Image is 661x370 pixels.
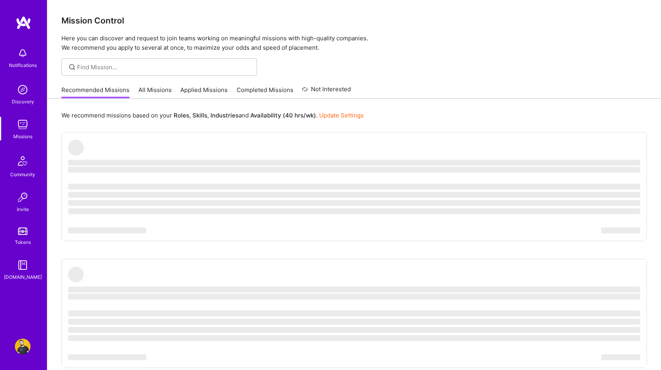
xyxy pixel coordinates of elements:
div: Missions [13,132,32,141]
p: Here you can discover and request to join teams working on meaningful missions with high-quality ... [61,34,647,52]
div: Discovery [12,97,34,106]
img: discovery [15,82,31,97]
img: tokens [18,227,27,235]
a: User Avatar [13,339,32,354]
b: Roles [174,112,189,119]
b: Skills [192,112,207,119]
b: Availability (40 hrs/wk) [250,112,316,119]
img: guide book [15,257,31,273]
img: logo [16,16,31,30]
div: Tokens [15,238,31,246]
div: Community [10,170,35,179]
a: Recommended Missions [61,86,129,99]
img: Community [13,152,32,170]
p: We recommend missions based on your , , and . [61,111,364,119]
i: icon SearchGrey [68,63,77,72]
h3: Mission Control [61,16,647,25]
div: Invite [17,205,29,213]
a: All Missions [138,86,172,99]
a: Completed Missions [237,86,293,99]
div: Notifications [9,61,37,69]
a: Update Settings [319,112,364,119]
img: bell [15,45,31,61]
img: Invite [15,190,31,205]
b: Industries [210,112,239,119]
div: [DOMAIN_NAME] [4,273,42,281]
input: Find Mission... [77,63,251,71]
a: Not Interested [302,85,351,99]
a: Applied Missions [180,86,228,99]
img: teamwork [15,117,31,132]
img: User Avatar [15,339,31,354]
